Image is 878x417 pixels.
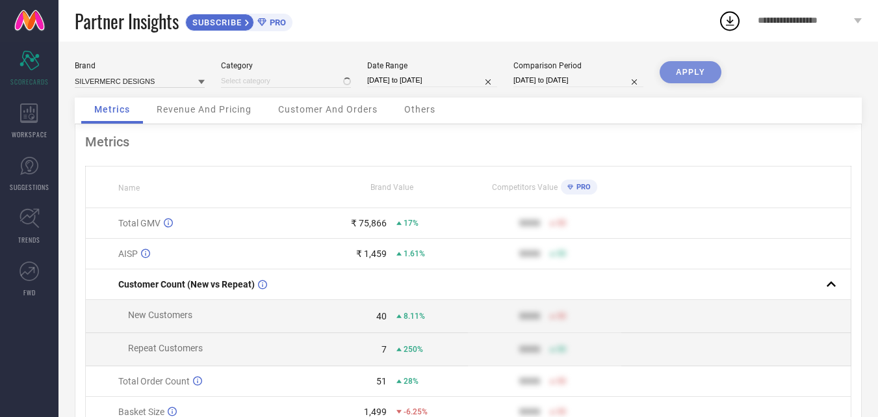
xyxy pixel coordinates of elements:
[351,218,387,228] div: ₹ 75,866
[404,249,425,258] span: 1.61%
[75,8,179,34] span: Partner Insights
[12,129,47,139] span: WORKSPACE
[513,61,643,70] div: Comparison Period
[404,377,419,386] span: 28%
[376,376,387,386] div: 51
[519,344,540,355] div: 9999
[128,310,192,320] span: New Customers
[404,345,423,354] span: 250%
[381,344,387,355] div: 7
[128,343,203,353] span: Repeat Customers
[519,218,540,228] div: 9999
[23,288,36,297] span: FWD
[118,249,138,259] span: AISP
[557,377,566,386] span: 50
[367,61,497,70] div: Date Range
[118,279,255,289] span: Customer Count (New vs Repeat)
[557,249,566,258] span: 50
[118,407,164,417] span: Basket Size
[718,9,742,33] div: Open download list
[10,77,49,87] span: SCORECARDS
[18,235,40,245] span: TRENDS
[404,219,419,228] span: 17%
[118,376,190,386] span: Total Order Count
[404,312,425,321] span: 8.11%
[573,183,591,191] span: PRO
[404,407,428,416] span: -6.25%
[376,311,387,321] div: 40
[185,10,292,31] a: SUBSCRIBEPRO
[404,104,435,114] span: Others
[519,311,540,321] div: 9999
[519,376,540,386] div: 9999
[367,74,497,87] input: Select date range
[519,249,540,259] div: 9999
[266,18,286,27] span: PRO
[186,18,245,27] span: SUBSCRIBE
[221,61,351,70] div: Category
[278,104,378,114] span: Customer And Orders
[85,134,851,150] div: Metrics
[557,345,566,354] span: 50
[157,104,252,114] span: Revenue And Pricing
[557,312,566,321] span: 50
[557,407,566,416] span: 50
[557,219,566,228] span: 50
[10,182,49,192] span: SUGGESTIONS
[364,407,387,417] div: 1,499
[356,249,387,259] div: ₹ 1,459
[75,61,205,70] div: Brand
[118,218,161,228] span: Total GMV
[118,183,140,193] span: Name
[513,74,643,87] input: Select comparison period
[94,104,130,114] span: Metrics
[519,407,540,417] div: 9999
[492,183,558,192] span: Competitors Value
[370,183,413,192] span: Brand Value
